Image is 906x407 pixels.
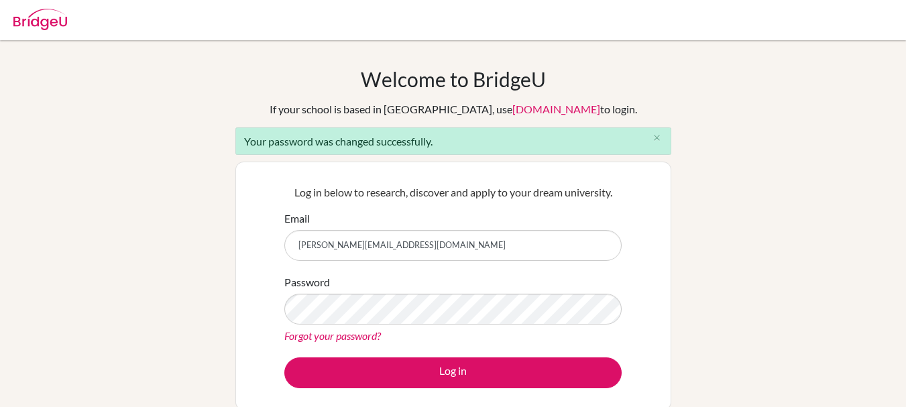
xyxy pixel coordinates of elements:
button: Close [644,128,671,148]
p: Log in below to research, discover and apply to your dream university. [284,184,622,200]
img: Bridge-U [13,9,67,30]
label: Password [284,274,330,290]
label: Email [284,211,310,227]
div: Your password was changed successfully. [235,127,671,155]
button: Log in [284,357,622,388]
a: Forgot your password? [284,329,381,342]
a: [DOMAIN_NAME] [512,103,600,115]
h1: Welcome to BridgeU [361,67,546,91]
i: close [652,133,662,143]
div: If your school is based in [GEOGRAPHIC_DATA], use to login. [270,101,637,117]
